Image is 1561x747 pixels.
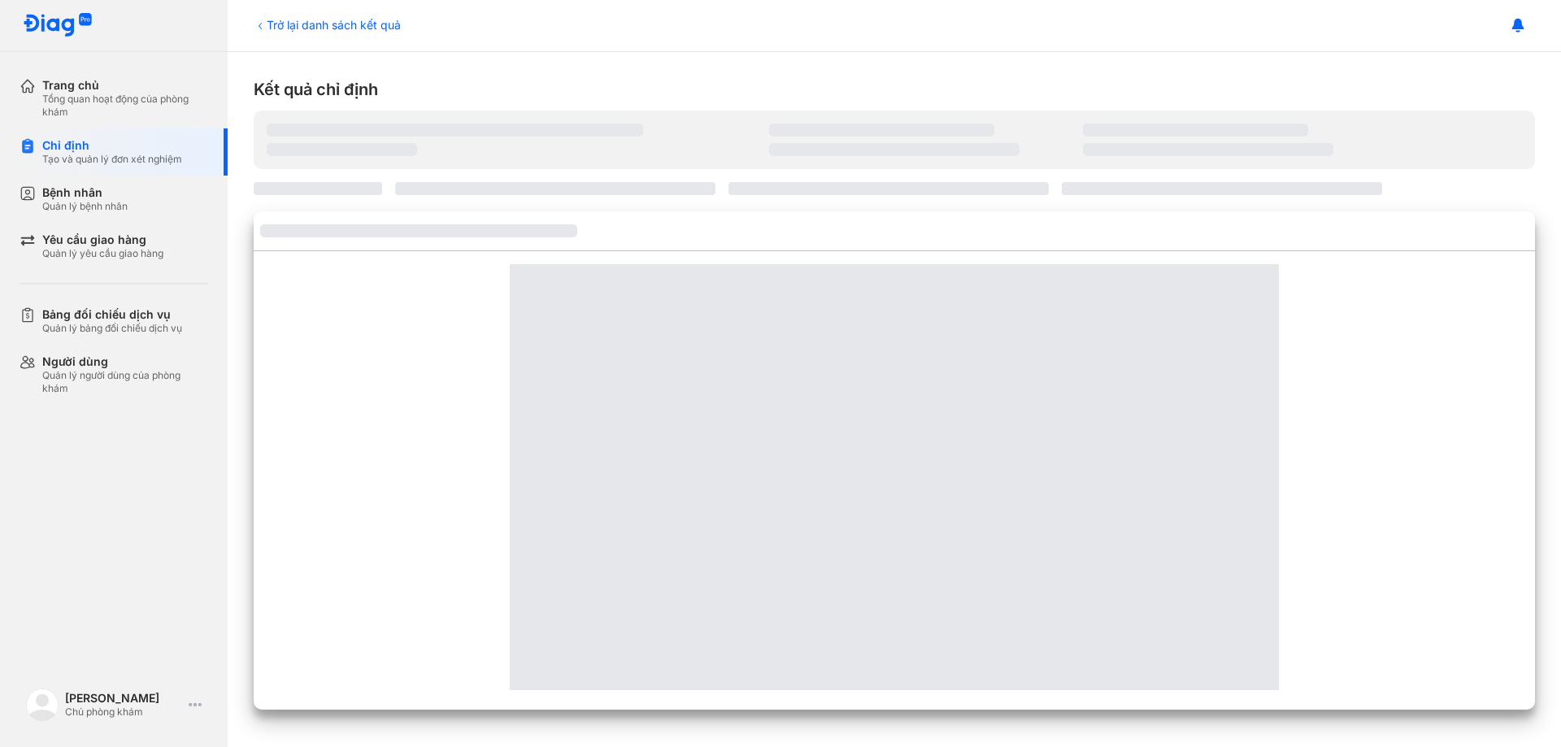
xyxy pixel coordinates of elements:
[42,247,163,260] div: Quản lý yêu cầu giao hàng
[42,307,182,322] div: Bảng đối chiếu dịch vụ
[42,93,208,119] div: Tổng quan hoạt động của phòng khám
[42,185,128,200] div: Bệnh nhân
[42,369,208,395] div: Quản lý người dùng của phòng khám
[65,706,182,719] div: Chủ phòng khám
[65,691,182,706] div: [PERSON_NAME]
[42,354,208,369] div: Người dùng
[42,322,182,335] div: Quản lý bảng đối chiếu dịch vụ
[42,138,182,153] div: Chỉ định
[26,688,59,721] img: logo
[23,13,93,38] img: logo
[42,232,163,247] div: Yêu cầu giao hàng
[254,78,1535,101] div: Kết quả chỉ định
[42,153,182,166] div: Tạo và quản lý đơn xét nghiệm
[42,78,208,93] div: Trang chủ
[254,16,401,33] div: Trở lại danh sách kết quả
[42,200,128,213] div: Quản lý bệnh nhân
